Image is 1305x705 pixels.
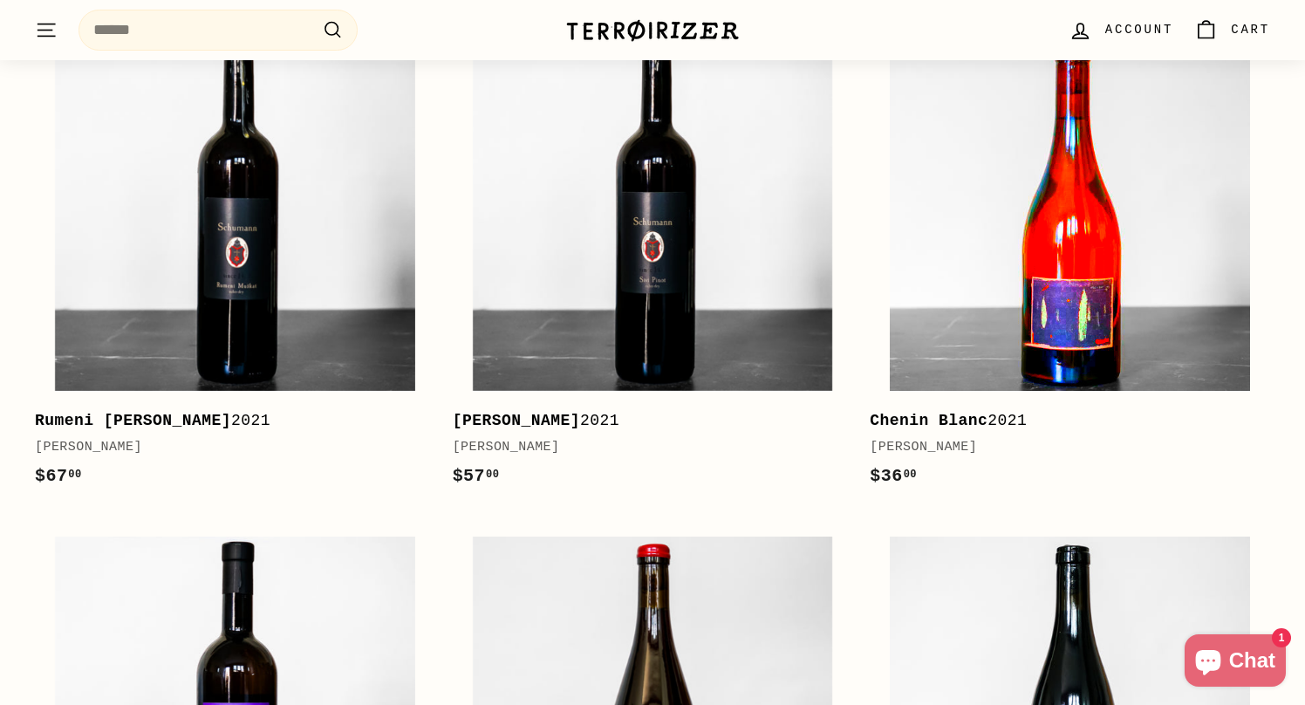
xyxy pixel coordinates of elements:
[870,466,917,486] span: $36
[870,10,1270,509] a: Chenin Blanc2021[PERSON_NAME]
[453,437,836,458] div: [PERSON_NAME]
[486,469,499,481] sup: 00
[1231,20,1270,39] span: Cart
[870,412,987,429] b: Chenin Blanc
[453,466,500,486] span: $57
[35,412,231,429] b: Rumeni [PERSON_NAME]
[870,437,1253,458] div: [PERSON_NAME]
[904,469,917,481] sup: 00
[1058,4,1184,56] a: Account
[453,408,836,434] div: 2021
[870,408,1253,434] div: 2021
[453,10,853,509] a: [PERSON_NAME]2021[PERSON_NAME]
[1184,4,1281,56] a: Cart
[35,408,418,434] div: 2021
[453,412,580,429] b: [PERSON_NAME]
[1105,20,1173,39] span: Account
[35,466,82,486] span: $67
[35,10,435,509] a: Rumeni [PERSON_NAME]2021[PERSON_NAME]
[68,469,81,481] sup: 00
[1179,634,1291,691] inbox-online-store-chat: Shopify online store chat
[35,437,418,458] div: [PERSON_NAME]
